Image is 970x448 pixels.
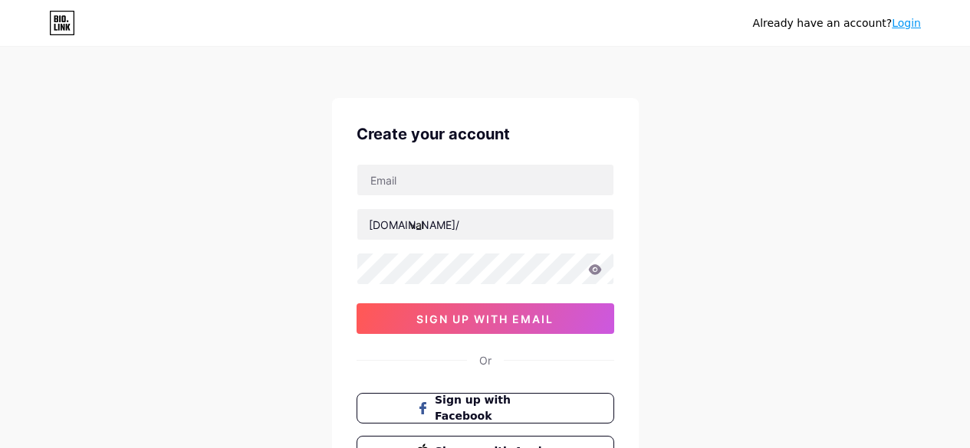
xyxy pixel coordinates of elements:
[357,303,614,334] button: sign up with email
[479,352,492,368] div: Or
[892,17,921,29] a: Login
[357,209,613,240] input: username
[753,15,921,31] div: Already have an account?
[416,312,554,325] span: sign up with email
[435,392,554,424] span: Sign up with Facebook
[357,165,613,195] input: Email
[357,393,614,423] button: Sign up with Facebook
[357,123,614,146] div: Create your account
[369,217,459,233] div: [DOMAIN_NAME]/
